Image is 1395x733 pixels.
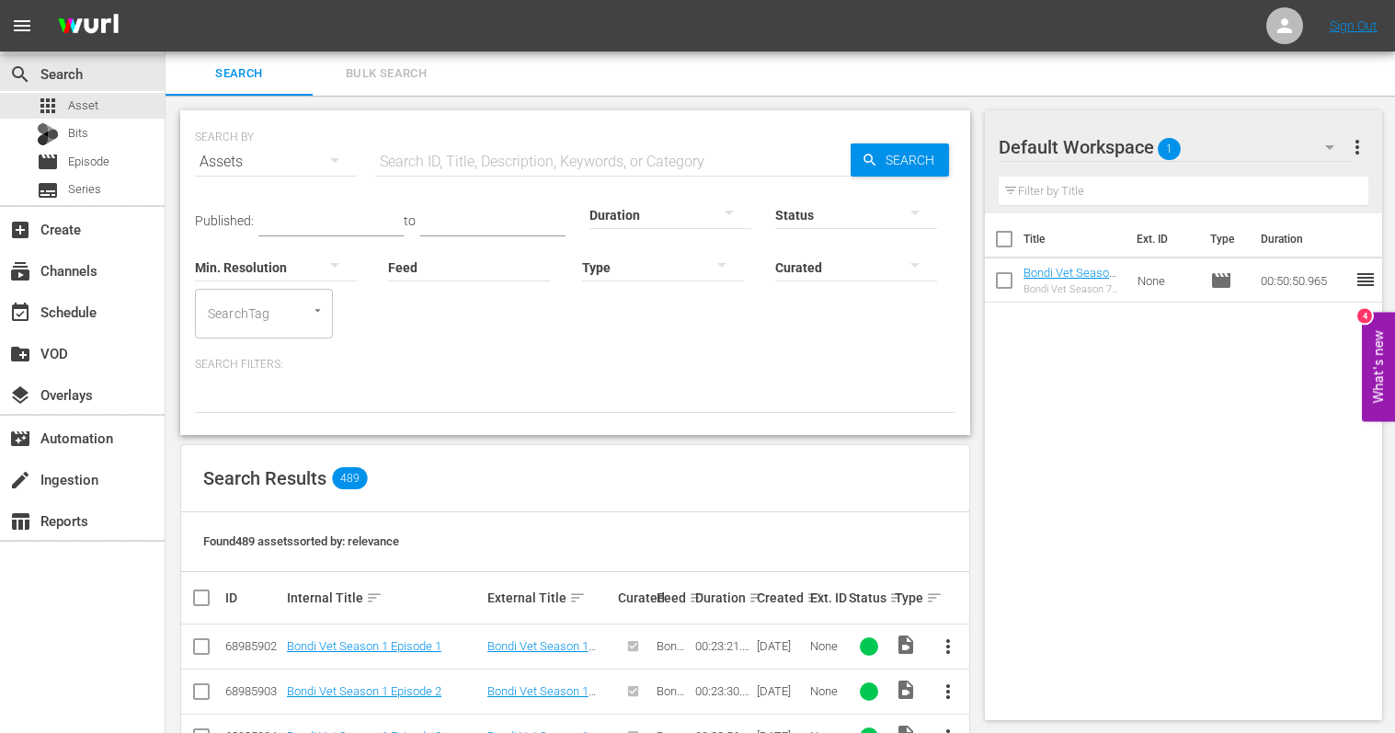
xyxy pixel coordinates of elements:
[11,15,33,37] span: menu
[937,681,959,703] span: more_vert
[195,357,955,372] p: Search Filters:
[177,63,302,85] span: Search
[324,63,449,85] span: Bulk Search
[878,143,949,177] span: Search
[695,587,751,609] div: Duration
[9,219,31,241] span: Create
[657,684,686,712] span: Bondi Vet
[999,121,1352,173] div: Default Workspace
[1210,269,1232,292] span: Episode
[1355,269,1377,291] span: reorder
[9,510,31,533] span: Reports
[487,587,612,609] div: External Title
[895,634,917,656] span: Video
[657,587,690,609] div: Feed
[1023,283,1122,295] div: Bondi Vet Season 7 Episode 2
[749,590,765,606] span: sort
[287,639,441,653] a: Bondi Vet Season 1 Episode 1
[9,343,31,365] span: VOD
[1253,258,1355,303] td: 00:50:50.965
[225,639,281,653] div: 68985902
[1362,312,1395,421] button: Open Feedback Widget
[1023,266,1119,335] a: Bondi Vet Season 7 Episode 2 (Bondi Vet Season 7 Episode 2 (VARIANT))
[287,684,441,698] a: Bondi Vet Season 1 Episode 2
[689,590,705,606] span: sort
[1330,18,1378,33] a: Sign Out
[1158,130,1181,168] span: 1
[1126,213,1199,265] th: Ext. ID
[309,302,326,319] button: Open
[195,136,357,188] div: Assets
[569,590,586,606] span: sort
[44,5,132,48] img: ans4CAIJ8jUAAAAAAAAAAAAAAAAAAAAAAAAgQb4GAAAAAAAAAAAAAAAAAAAAAAAAJMjXAAAAAAAAAAAAAAAAAAAAAAAAgAT5G...
[1346,125,1368,169] button: more_vert
[618,590,651,605] div: Curated
[1130,258,1204,303] td: None
[895,679,917,701] span: Video
[404,213,416,228] span: to
[695,684,751,698] div: 00:23:30.688
[1199,213,1250,265] th: Type
[37,123,59,145] div: Bits
[366,590,383,606] span: sort
[68,180,101,199] span: Series
[9,302,31,324] span: Schedule
[895,587,920,609] div: Type
[926,624,970,669] button: more_vert
[9,63,31,86] span: Search
[195,213,254,228] span: Published:
[1346,136,1368,158] span: more_vert
[657,639,686,667] span: Bondi Vet
[695,639,751,653] div: 00:23:21.451
[225,590,281,605] div: ID
[225,684,281,698] div: 68985903
[487,639,596,667] a: Bondi Vet Season 1 Episode 1
[851,143,949,177] button: Search
[757,587,806,609] div: Created
[9,469,31,491] span: Ingestion
[9,428,31,450] span: Automation
[9,260,31,282] span: Channels
[1357,308,1372,323] div: 4
[37,179,59,201] span: Series
[849,587,889,609] div: Status
[68,153,109,171] span: Episode
[68,97,98,115] span: Asset
[1250,213,1360,265] th: Duration
[37,151,59,173] span: Episode
[487,684,596,712] a: Bondi Vet Season 1 Episode 2
[332,467,367,489] span: 489
[68,124,88,143] span: Bits
[757,684,806,698] div: [DATE]
[810,639,843,653] div: None
[937,636,959,658] span: more_vert
[203,534,399,548] span: Found 489 assets sorted by: relevance
[810,590,843,605] div: Ext. ID
[926,670,970,714] button: more_vert
[757,639,806,653] div: [DATE]
[287,587,482,609] div: Internal Title
[203,467,326,489] span: Search Results
[806,590,823,606] span: sort
[810,684,843,698] div: None
[1023,213,1126,265] th: Title
[889,590,906,606] span: sort
[37,95,59,117] span: Asset
[9,384,31,407] span: Overlays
